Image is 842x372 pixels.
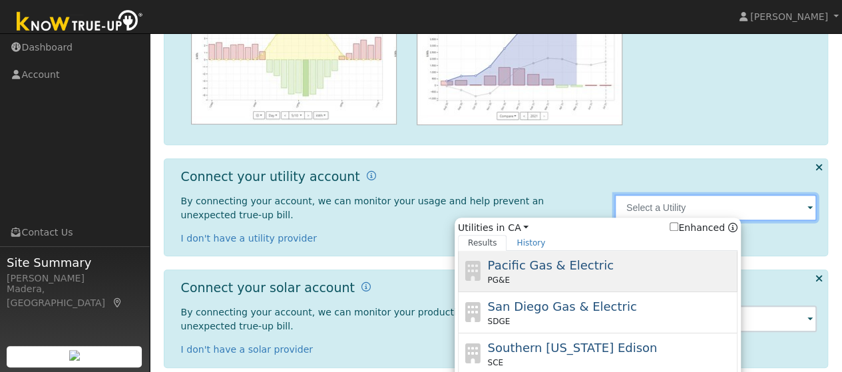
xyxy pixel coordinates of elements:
[670,221,725,235] label: Enhanced
[487,299,636,313] span: San Diego Gas & Electric
[10,7,150,37] img: Know True-Up
[614,194,817,221] input: Select a Utility
[7,282,142,310] div: Madera, [GEOGRAPHIC_DATA]
[670,221,737,235] span: Show enhanced providers
[69,350,80,361] img: retrieve
[487,274,509,286] span: PG&E
[181,169,360,184] h1: Connect your utility account
[112,297,124,308] a: Map
[181,307,566,331] span: By connecting your account, we can monitor your production and help prevent an unexpected true-up...
[181,233,317,244] a: I don't have a utility provider
[728,222,737,233] a: Enhanced Providers
[181,196,544,220] span: By connecting your account, we can monitor your usage and help prevent an unexpected true-up bill.
[508,221,528,235] a: CA
[487,258,613,272] span: Pacific Gas & Electric
[507,235,555,251] a: History
[487,357,503,369] span: SCE
[181,344,314,355] a: I don't have a solar provider
[458,235,507,251] a: Results
[750,11,828,22] span: [PERSON_NAME]
[7,254,142,272] span: Site Summary
[487,315,510,327] span: SDGE
[458,221,737,235] span: Utilities in
[181,280,355,295] h1: Connect your solar account
[7,272,142,285] div: [PERSON_NAME]
[487,341,657,355] span: Southern [US_STATE] Edison
[670,222,678,231] input: Enhanced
